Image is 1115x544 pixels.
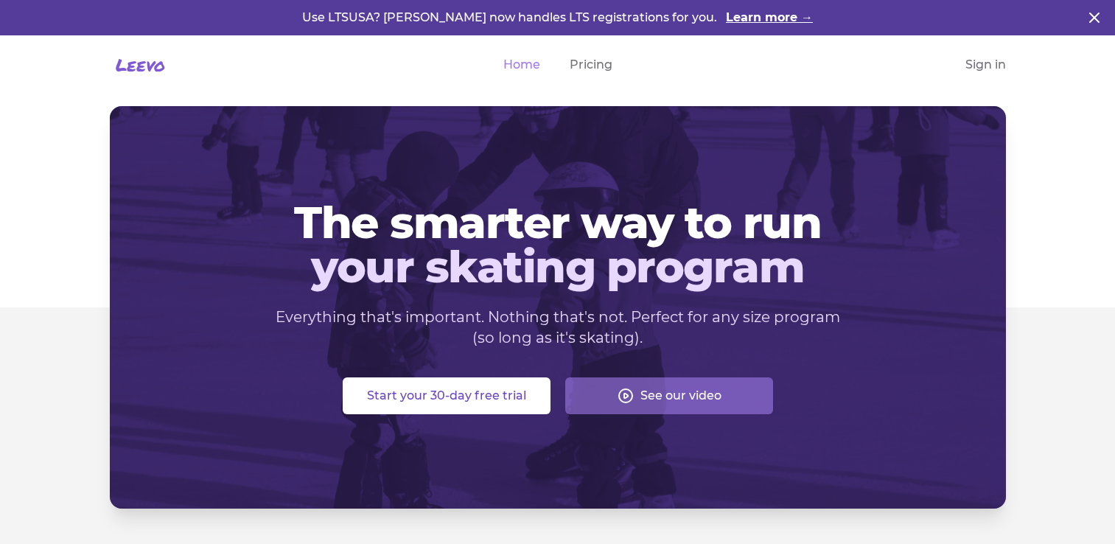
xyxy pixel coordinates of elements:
[801,10,813,24] span: →
[570,56,612,74] a: Pricing
[110,53,165,77] a: Leevo
[640,387,721,405] span: See our video
[343,377,550,414] button: Start your 30-day free trial
[565,377,773,414] button: See our video
[133,245,982,289] span: your skating program
[503,56,540,74] a: Home
[133,200,982,245] span: The smarter way to run
[965,56,1006,74] a: Sign in
[275,307,841,348] p: Everything that's important. Nothing that's not. Perfect for any size program (so long as it's sk...
[302,10,720,24] span: Use LTSUSA? [PERSON_NAME] now handles LTS registrations for you.
[726,9,813,27] a: Learn more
